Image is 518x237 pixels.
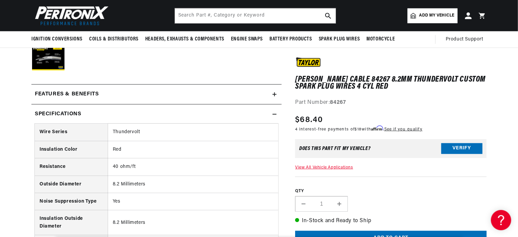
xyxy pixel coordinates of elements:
div: Does This part fit My vehicle? [299,146,370,151]
button: Verify [441,143,483,154]
th: Outside Diameter [35,176,108,193]
summary: Spark Plug Wires [315,31,363,47]
img: Pertronix [31,4,109,27]
span: Engine Swaps [231,36,263,43]
th: Wire Series [35,124,108,141]
span: Headers, Exhausts & Components [145,36,224,43]
span: Ignition Conversions [31,36,82,43]
td: Yes [108,193,278,210]
button: search button [321,8,336,23]
strong: 84267 [330,100,346,105]
label: QTY [295,188,487,194]
span: Battery Products [269,36,312,43]
h1: [PERSON_NAME] Cable 84267 8.2mm Thundervolt Custom Spark Plug Wires 4 cyl red [295,77,487,90]
span: Add my vehicle [419,12,455,19]
th: Resistance [35,158,108,176]
h2: Features & Benefits [35,90,99,99]
th: Insulation Color [35,141,108,158]
span: $68.40 [295,114,323,126]
td: 40 ohm/ft [108,158,278,176]
a: See if you qualify - Learn more about Affirm Financing (opens in modal) [384,127,422,131]
p: In-Stock and Ready to Ship [295,217,487,226]
summary: Headers, Exhausts & Components [142,31,228,47]
td: 8.2 Millimeters [108,176,278,193]
summary: Engine Swaps [228,31,266,47]
td: Thundervolt [108,124,278,141]
summary: Coils & Distributors [86,31,142,47]
td: Red [108,141,278,158]
summary: Product Support [446,31,487,48]
span: Coils & Distributors [89,36,138,43]
summary: Battery Products [266,31,315,47]
a: View All Vehicle Applications [295,166,353,170]
span: Product Support [446,36,483,43]
div: Part Number: [295,98,487,107]
th: Noise Suppression Type [35,193,108,210]
summary: Ignition Conversions [31,31,86,47]
td: 8.2 Millimeters [108,210,278,235]
span: Motorcycle [366,36,395,43]
summary: Features & Benefits [31,85,282,104]
th: Insulation Outside Diameter [35,210,108,235]
input: Search Part #, Category or Keyword [175,8,336,23]
button: Load image 6 in gallery view [31,40,65,74]
h2: Specifications [35,110,81,119]
summary: Motorcycle [363,31,398,47]
span: Spark Plug Wires [319,36,360,43]
a: Add my vehicle [408,8,458,23]
span: $18 [355,127,362,131]
p: 4 interest-free payments of with . [295,126,422,132]
span: Affirm [371,126,383,131]
summary: Specifications [31,105,282,124]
